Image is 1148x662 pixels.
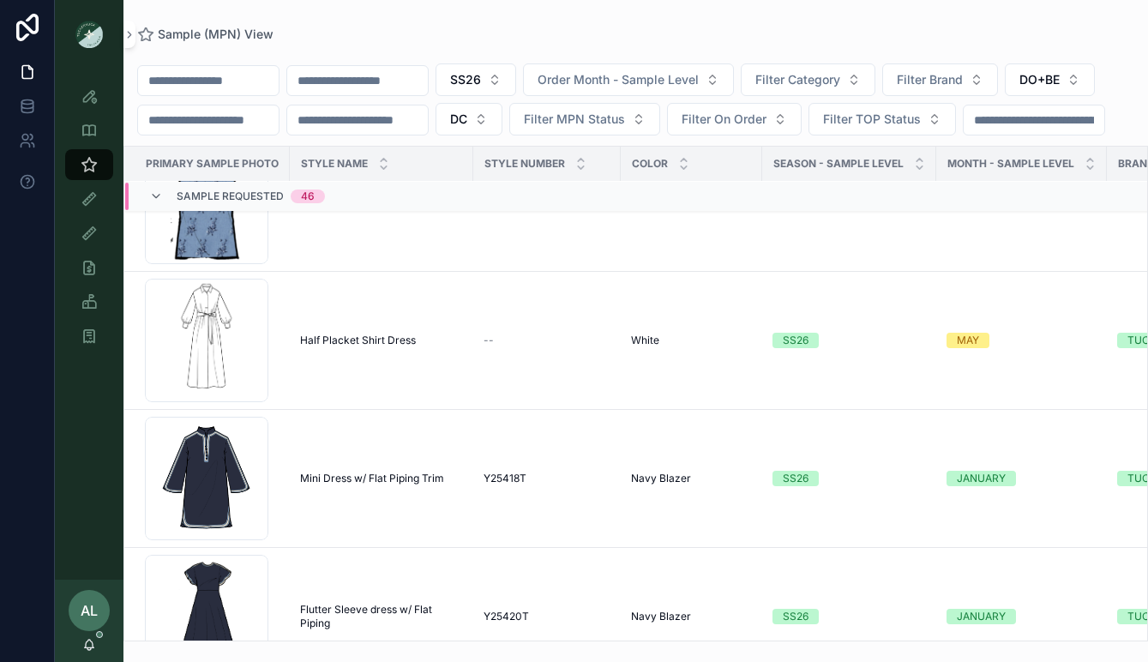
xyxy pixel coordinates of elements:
[484,334,610,347] a: --
[631,472,691,485] span: Navy Blazer
[957,333,979,348] div: MAY
[631,610,691,623] span: Navy Blazer
[523,63,734,96] button: Select Button
[300,334,463,347] a: Half Placket Shirt Dress
[882,63,998,96] button: Select Button
[484,157,565,171] span: Style Number
[808,103,956,135] button: Select Button
[1019,71,1060,88] span: DO+BE
[783,609,808,624] div: SS26
[450,71,481,88] span: SS26
[947,157,1074,171] span: MONTH - SAMPLE LEVEL
[436,63,516,96] button: Select Button
[632,157,668,171] span: Color
[957,609,1006,624] div: JANUARY
[484,610,529,623] span: Y25420T
[823,111,921,128] span: Filter TOP Status
[772,333,926,348] a: SS26
[75,21,103,48] img: App logo
[55,69,123,374] div: scrollable content
[667,103,802,135] button: Select Button
[146,157,279,171] span: PRIMARY SAMPLE PHOTO
[947,333,1097,348] a: MAY
[957,471,1006,486] div: JANUARY
[631,334,659,347] span: White
[631,610,752,623] a: Navy Blazer
[81,600,98,621] span: AL
[137,26,273,43] a: Sample (MPN) View
[524,111,625,128] span: Filter MPN Status
[300,472,463,485] a: Mini Dress w/ Flat Piping Trim
[538,71,699,88] span: Order Month - Sample Level
[947,471,1097,486] a: JANUARY
[947,609,1097,624] a: JANUARY
[772,471,926,486] a: SS26
[450,111,467,128] span: DC
[773,157,904,171] span: Season - Sample Level
[158,26,273,43] span: Sample (MPN) View
[897,71,963,88] span: Filter Brand
[1005,63,1095,96] button: Select Button
[631,334,752,347] a: White
[741,63,875,96] button: Select Button
[755,71,840,88] span: Filter Category
[509,103,660,135] button: Select Button
[301,190,315,203] div: 46
[436,103,502,135] button: Select Button
[631,472,752,485] a: Navy Blazer
[772,609,926,624] a: SS26
[484,610,610,623] a: Y25420T
[682,111,766,128] span: Filter On Order
[300,603,463,630] a: Flutter Sleeve dress w/ Flat Piping
[484,334,494,347] span: --
[177,190,284,203] span: Sample Requested
[484,472,610,485] a: Y25418T
[783,333,808,348] div: SS26
[300,334,416,347] span: Half Placket Shirt Dress
[301,157,368,171] span: Style Name
[484,472,526,485] span: Y25418T
[300,472,444,485] span: Mini Dress w/ Flat Piping Trim
[783,471,808,486] div: SS26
